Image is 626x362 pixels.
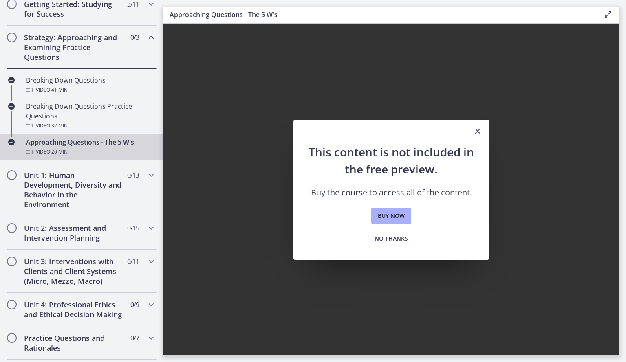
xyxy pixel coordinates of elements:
[26,121,153,131] div: Video
[24,257,123,286] h2: Unit 3: Interventions with Clients and Client Systems (Micro, Mezzo, Macro)
[371,208,411,224] a: Buy now
[306,187,476,198] p: Buy the course to access all of the content.
[24,223,123,243] h2: Unit 2: Assessment and Intervention Planning
[127,257,139,266] span: 0 / 11
[378,211,405,221] span: Buy now
[50,85,68,95] span: · 41 min
[130,300,139,309] span: 0 / 9
[26,85,153,95] div: Video
[127,170,139,180] span: 0 / 13
[306,143,476,178] h2: This content is not included in the free preview.
[170,10,590,20] h3: Approaching Questions - The 5 W's
[130,333,139,343] span: 0 / 7
[26,147,153,157] div: Video
[24,170,123,209] h2: Unit 1: Human Development, Diversity and Behavior in the Environment
[50,147,68,157] span: · 20 min
[375,234,408,244] span: No thanks
[368,230,414,247] button: No thanks
[24,300,123,319] h2: Unit 4: Professional Ethics and Ethical Decision Making
[26,137,153,157] div: Approaching Questions - The 5 W's
[26,101,153,131] div: Breaking Down Questions Practice Questions
[466,120,489,143] button: Close
[24,333,123,353] h2: Practice Questions and Rationales
[24,33,123,62] h2: Strategy: Approaching and Examining Practice Questions
[26,75,153,95] div: Breaking Down Questions
[130,33,139,42] span: 0 / 3
[127,223,139,233] span: 0 / 15
[50,121,68,131] span: · 32 min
